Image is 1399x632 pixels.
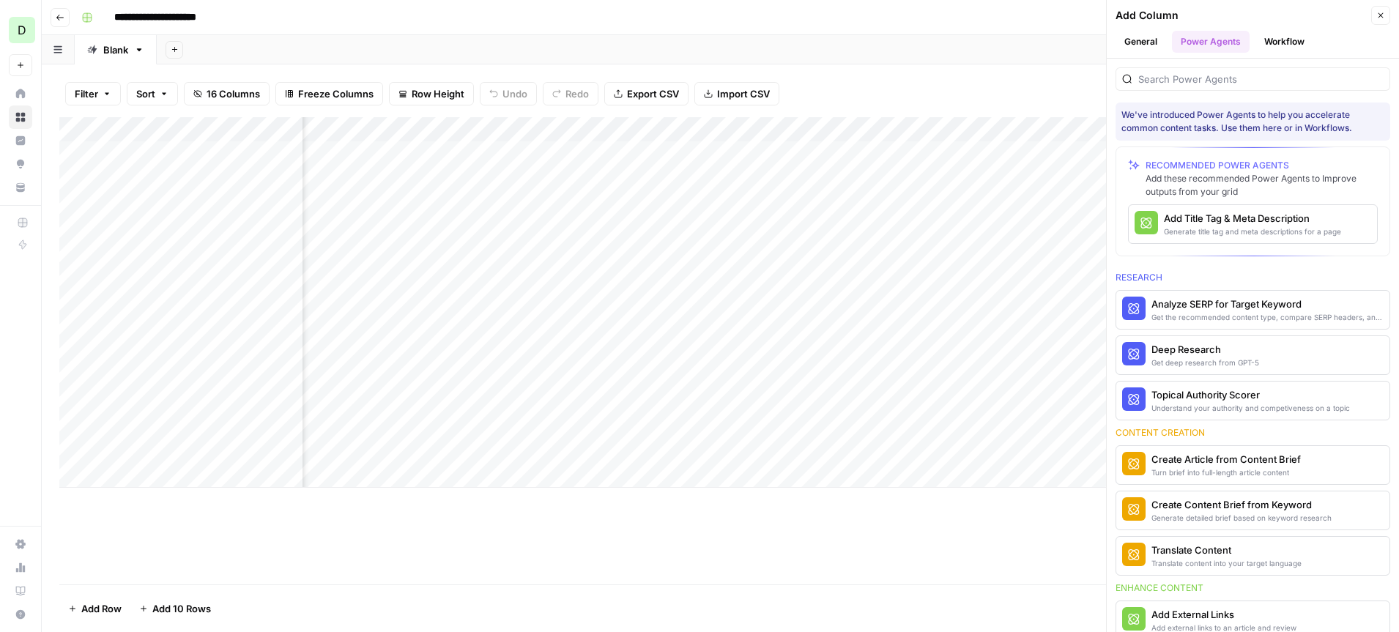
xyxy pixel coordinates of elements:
[298,86,374,101] span: Freeze Columns
[604,82,689,105] button: Export CSV
[565,86,589,101] span: Redo
[81,601,122,616] span: Add Row
[275,82,383,105] button: Freeze Columns
[75,35,157,64] a: Blank
[1151,512,1332,524] div: Generate detailed brief based on keyword research
[1151,311,1384,323] div: Get the recommended content type, compare SERP headers, and analyze SERP patterns
[1116,382,1389,420] button: Topical Authority ScorerUnderstand your authority and competiveness on a topic
[9,176,32,199] a: Your Data
[1138,72,1384,86] input: Search Power Agents
[1116,491,1389,529] button: Create Content Brief from KeywordGenerate detailed brief based on keyword research
[1151,387,1350,402] div: Topical Authority Scorer
[136,86,155,101] span: Sort
[59,597,130,620] button: Add Row
[9,82,32,105] a: Home
[1116,271,1390,284] div: Research
[127,82,178,105] button: Sort
[480,82,537,105] button: Undo
[1151,543,1302,557] div: Translate Content
[207,86,260,101] span: 16 Columns
[9,105,32,129] a: Browse
[103,42,128,57] div: Blank
[130,597,220,620] button: Add 10 Rows
[184,82,270,105] button: 16 Columns
[1116,581,1390,595] div: Enhance content
[627,86,679,101] span: Export CSV
[65,82,121,105] button: Filter
[1116,426,1390,439] div: Content creation
[9,579,32,603] a: Learning Hub
[1172,31,1250,53] button: Power Agents
[1151,402,1350,414] div: Understand your authority and competiveness on a topic
[9,129,32,152] a: Insights
[9,12,32,48] button: Workspace: Dakota - Test
[1151,342,1259,357] div: Deep Research
[1116,291,1389,329] button: Analyze SERP for Target KeywordGet the recommended content type, compare SERP headers, and analyz...
[1151,557,1302,569] div: Translate content into your target language
[9,532,32,556] a: Settings
[9,556,32,579] a: Usage
[9,603,32,626] button: Help + Support
[543,82,598,105] button: Redo
[1121,108,1384,135] div: We've introduced Power Agents to help you accelerate common content tasks. Use them here or in Wo...
[1116,336,1389,374] button: Deep ResearchGet deep research from GPT-5
[1116,31,1166,53] button: General
[1129,205,1377,243] button: Add Title Tag & Meta DescriptionGenerate title tag and meta descriptions for a page
[389,82,474,105] button: Row Height
[18,21,26,39] span: D
[75,86,98,101] span: Filter
[1164,211,1341,226] div: Add Title Tag & Meta Description
[1151,497,1332,512] div: Create Content Brief from Keyword
[152,601,211,616] span: Add 10 Rows
[1151,607,1296,622] div: Add External Links
[717,86,770,101] span: Import CSV
[1151,297,1384,311] div: Analyze SERP for Target Keyword
[1146,159,1378,172] div: Recommended Power Agents
[1151,357,1259,368] div: Get deep research from GPT-5
[1116,446,1389,484] button: Create Article from Content BriefTurn brief into full-length article content
[1164,226,1341,237] div: Generate title tag and meta descriptions for a page
[1255,31,1313,53] button: Workflow
[694,82,779,105] button: Import CSV
[1146,172,1378,198] div: Add these recommended Power Agents to Improve outputs from your grid
[1116,537,1389,575] button: Translate ContentTranslate content into your target language
[9,152,32,176] a: Opportunities
[1151,452,1301,466] div: Create Article from Content Brief
[1151,466,1301,478] div: Turn brief into full-length article content
[412,86,464,101] span: Row Height
[502,86,527,101] span: Undo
